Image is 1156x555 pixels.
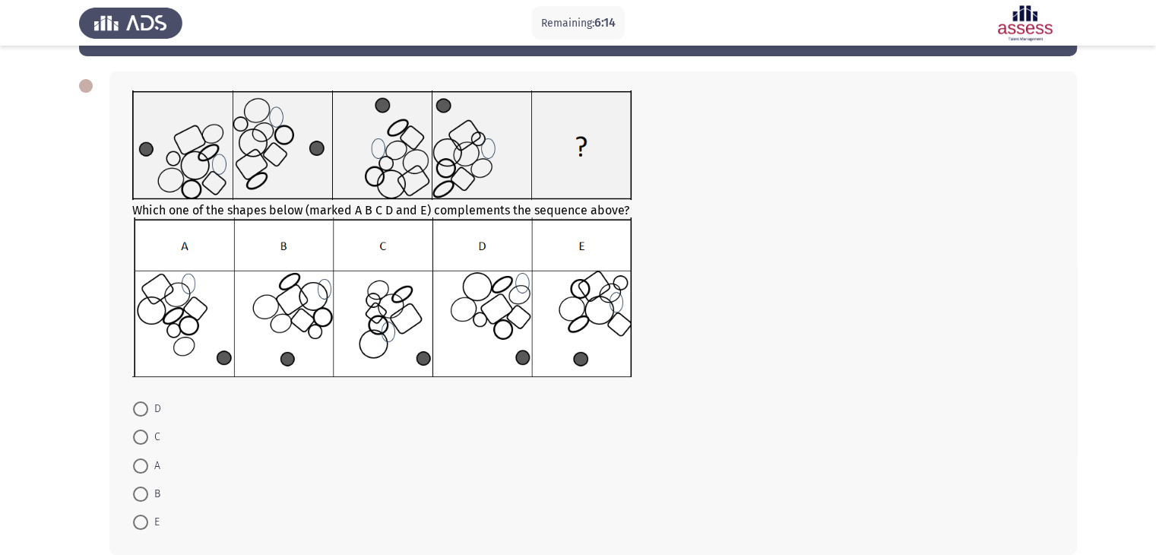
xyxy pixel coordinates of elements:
img: Assess Talent Management logo [79,2,182,44]
span: D [148,400,161,418]
p: Remaining: [541,14,616,33]
span: E [148,513,160,531]
img: UkFYYV8wODlfQS5wbmcxNjkxMzI5OTUzNjYz.png [132,90,632,200]
img: Assessment logo of Focus 4 Module Assessment (IB- A/EN/AR) [974,2,1077,44]
div: Which one of the shapes below (marked A B C D and E) complements the sequence above? [132,90,1054,380]
span: A [148,457,160,475]
span: 6:14 [594,15,616,30]
span: C [148,428,160,446]
img: UkFYYV8wODlfQi5wbmcxNjkxMzI5OTYyMTg5.png [132,217,632,377]
span: B [148,485,160,503]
